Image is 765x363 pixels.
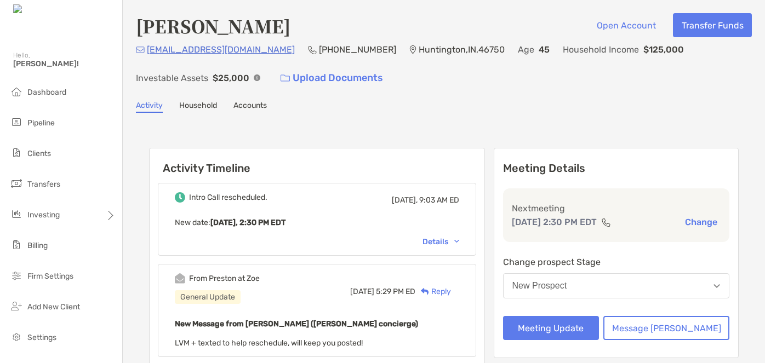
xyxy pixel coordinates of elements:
img: clients icon [10,146,23,159]
p: Huntington , IN , 46750 [419,43,505,56]
b: New Message from [PERSON_NAME] ([PERSON_NAME] concierge) [175,319,418,329]
img: Zoe Logo [13,4,60,15]
div: General Update [175,290,241,304]
h6: Activity Timeline [150,148,484,175]
img: Reply icon [421,288,429,295]
span: LVM + texted to help reschedule, will keep you posted! [175,338,363,348]
p: Meeting Details [503,162,730,175]
span: Clients [27,149,51,158]
span: 5:29 PM ED [376,287,415,296]
img: firm-settings icon [10,269,23,282]
a: Upload Documents [273,66,390,90]
span: Pipeline [27,118,55,128]
img: pipeline icon [10,116,23,129]
p: $25,000 [213,71,249,85]
img: billing icon [10,238,23,251]
h4: [PERSON_NAME] [136,13,290,38]
p: Household Income [563,43,639,56]
span: [DATE] [350,287,374,296]
p: Change prospect Stage [503,255,730,269]
span: Firm Settings [27,272,73,281]
img: Chevron icon [454,240,459,243]
a: Activity [136,101,163,113]
button: Open Account [588,13,664,37]
button: Transfer Funds [673,13,752,37]
div: Reply [415,286,451,297]
p: Age [518,43,534,56]
img: investing icon [10,208,23,221]
img: settings icon [10,330,23,343]
span: Add New Client [27,302,80,312]
img: Location Icon [409,45,416,54]
img: add_new_client icon [10,299,23,313]
button: Meeting Update [503,316,600,340]
button: New Prospect [503,273,730,298]
div: New Prospect [512,281,567,291]
a: Accounts [233,101,267,113]
img: Phone Icon [308,45,317,54]
button: Change [682,216,721,228]
p: [PHONE_NUMBER] [319,43,396,56]
img: Open dropdown arrow [713,284,720,288]
img: transfers icon [10,177,23,190]
span: Dashboard [27,88,66,97]
div: Details [423,237,459,246]
img: Info Icon [254,74,260,81]
span: Investing [27,210,60,220]
p: New date : [175,216,459,229]
span: Settings [27,333,56,342]
span: 9:03 AM ED [419,195,459,205]
span: Transfers [27,180,60,189]
p: Next meeting [512,201,721,215]
div: From Preston at Zoe [189,274,260,283]
span: Billing [27,241,48,250]
div: Intro Call rescheduled. [189,193,267,202]
span: [DATE], [392,195,418,205]
img: button icon [281,74,290,82]
p: 45 [539,43,550,56]
img: communication type [601,218,611,227]
p: [EMAIL_ADDRESS][DOMAIN_NAME] [147,43,295,56]
p: [DATE] 2:30 PM EDT [512,215,597,229]
p: $125,000 [643,43,684,56]
img: Event icon [175,192,185,203]
button: Message [PERSON_NAME] [603,316,729,340]
img: dashboard icon [10,85,23,98]
img: Event icon [175,273,185,284]
p: Investable Assets [136,71,208,85]
img: Email Icon [136,47,145,53]
b: [DATE], 2:30 PM EDT [210,218,286,227]
a: Household [179,101,217,113]
span: [PERSON_NAME]! [13,59,116,68]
